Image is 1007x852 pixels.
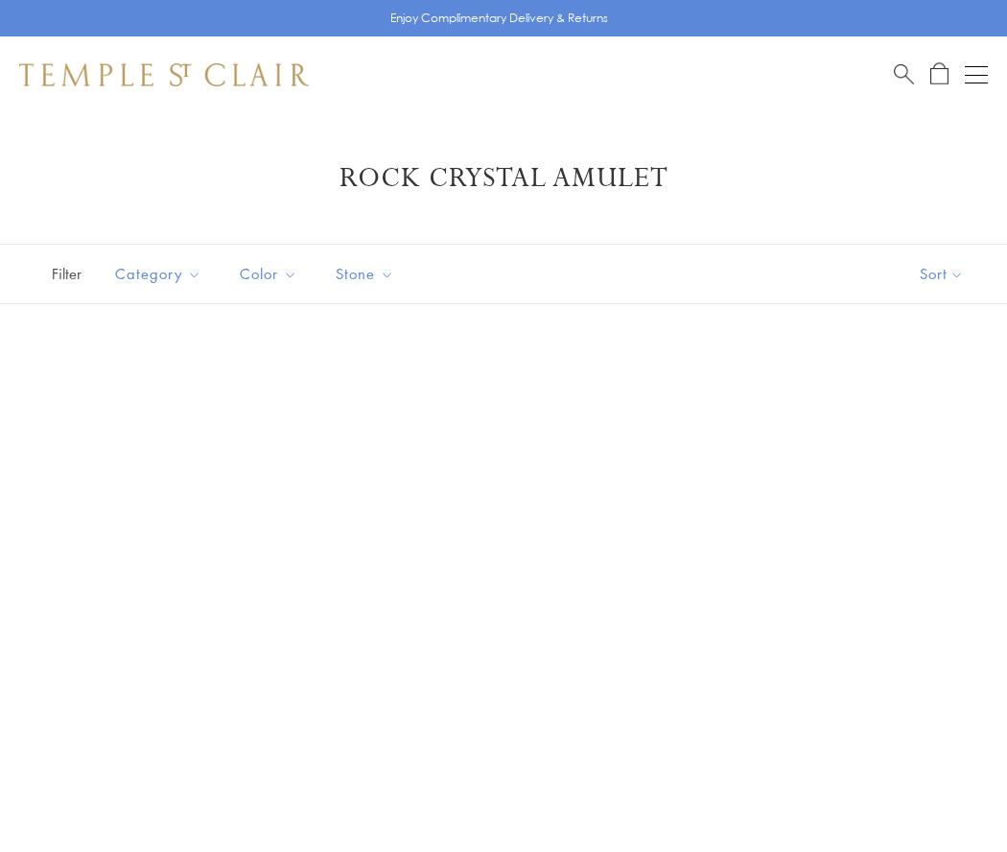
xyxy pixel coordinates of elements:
[105,262,216,286] span: Category
[877,245,1007,303] button: Show sort by
[230,262,312,286] span: Color
[326,262,409,286] span: Stone
[390,9,608,28] p: Enjoy Complimentary Delivery & Returns
[930,62,948,86] a: Open Shopping Bag
[965,63,988,86] button: Open navigation
[321,252,409,296] button: Stone
[19,63,309,86] img: Temple St. Clair
[225,252,312,296] button: Color
[101,252,216,296] button: Category
[48,161,959,196] h1: Rock Crystal Amulet
[894,62,914,86] a: Search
